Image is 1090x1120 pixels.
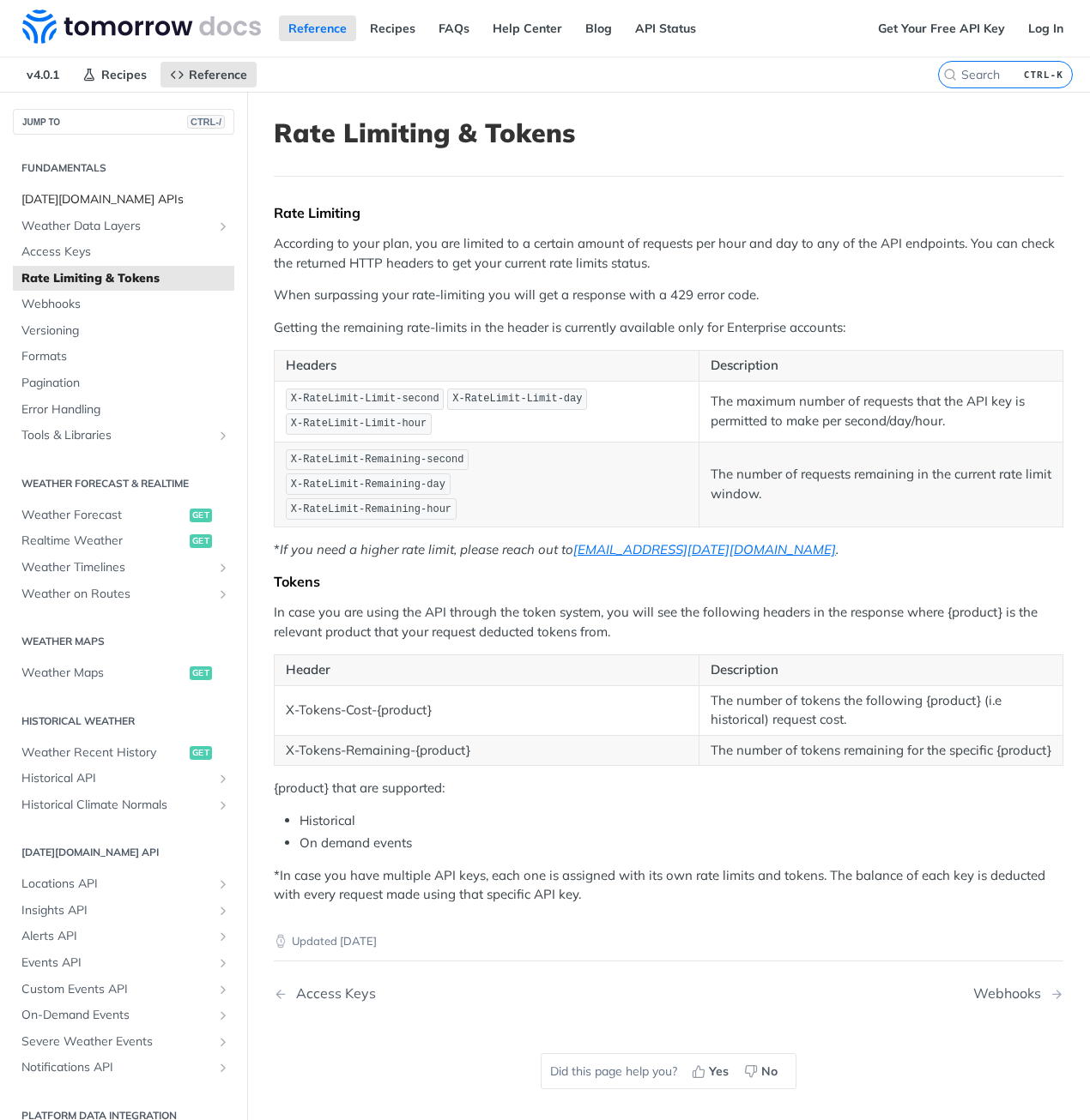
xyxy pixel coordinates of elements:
[21,375,230,392] span: Pagination
[274,573,1063,590] div: Tokens
[216,877,230,891] button: Show subpages for Locations API
[21,218,212,235] span: Weather Data Layers
[13,292,234,317] a: Webhooks
[13,1029,234,1055] a: Severe Weather EventsShow subpages for Severe Weather Events
[429,15,479,41] a: FAQs
[21,902,212,919] span: Insights API
[21,665,185,682] span: Weather Maps
[13,898,234,924] a: Insights APIShow subpages for Insights API
[300,834,1063,853] li: On demand events
[943,68,957,81] svg: Search
[761,1063,778,1081] span: No
[13,792,234,818] a: Historical Climate NormalsShow subpages for Historical Climate Normals
[711,465,1051,503] p: The number of requests remaining in the current rate limit window.
[13,503,234,528] a: Weather Forecastget
[21,954,212,972] span: Events API
[216,1061,230,1075] button: Show subpages for Notifications API
[216,956,230,970] button: Show subpages for Events API
[190,534,212,548] span: get
[13,977,234,1003] a: Custom Events APIShow subpages for Custom Events API
[275,655,699,686] th: Header
[1020,66,1068,83] kbd: CTRL-K
[279,15,356,41] a: Reference
[274,866,1063,905] p: *In case you have multiple API keys, each one is assigned with its own rate limits and tokens. Th...
[216,930,230,943] button: Show subpages for Alerts API
[13,423,234,449] a: Tools & LibrariesShow subpages for Tools & Libraries
[711,356,1051,376] p: Description
[13,187,234,213] a: [DATE][DOMAIN_NAME] APIs
[291,454,464,466] span: X-RateLimit-Remaining-second
[21,348,230,365] span: Formats
[709,1063,729,1081] span: Yes
[869,15,1014,41] a: Get Your Free API Key
[13,555,234,581] a: Weather TimelinesShow subpages for Weather Timelines
[13,344,234,370] a: Formats
[483,15,572,41] a: Help Center
[274,933,1063,950] p: Updated [DATE]
[13,740,234,766] a: Weather Recent Historyget
[13,109,234,135] button: JUMP TOCTRL-/
[21,770,212,787] span: Historical API
[190,509,212,522] span: get
[21,533,185,550] span: Realtime Weather
[21,586,212,603] span: Weather on Routes
[21,1059,212,1076] span: Notifications API
[216,587,230,601] button: Show subpages for Weather on Routes
[275,735,699,766] td: X-Tokens-Remaining-{product}
[13,239,234,265] a: Access Keys
[13,160,234,176] h2: Fundamentals
[21,1033,212,1051] span: Severe Weather Events
[216,1035,230,1049] button: Show subpages for Severe Weather Events
[274,117,1063,148] h1: Rate Limiting & Tokens
[17,62,69,87] span: v4.0.1
[13,714,234,729] h2: Historical Weather
[275,685,699,735] td: X-Tokens-Cost-{product}
[21,928,212,945] span: Alerts API
[274,204,1063,221] div: Rate Limiting
[13,1003,234,1028] a: On-Demand EventsShow subpages for On-Demand Events
[21,270,230,287] span: Rate Limiting & Tokens
[21,1007,212,1024] span: On-Demand Events
[274,985,612,1002] a: Previous Page: Access Keys
[21,981,212,998] span: Custom Events API
[286,356,687,376] p: Headers
[21,296,230,313] span: Webhooks
[711,392,1051,431] p: The maximum number of requests that the API key is permitted to make per second/day/hour.
[190,666,212,680] span: get
[291,503,451,515] span: X-RateLimit-Remaining-hour
[13,370,234,396] a: Pagination
[626,15,705,41] a: API Status
[216,1009,230,1022] button: Show subpages for On-Demand Events
[13,1055,234,1081] a: Notifications APIShow subpages for Notifications API
[160,62,257,87] a: Reference
[21,797,212,814] span: Historical Climate Normals
[973,985,1063,1002] a: Next Page: Webhooks
[274,234,1063,273] p: According to your plan, you are limited to a certain amount of requests per hour and day to any o...
[73,62,156,87] a: Recipes
[13,660,234,686] a: Weather Mapsget
[13,871,234,897] a: Locations APIShow subpages for Locations API
[13,766,234,792] a: Historical APIShow subpages for Historical API
[13,476,234,491] h2: Weather Forecast & realtime
[13,950,234,976] a: Events APIShow subpages for Events API
[190,746,212,760] span: get
[21,427,212,444] span: Tools & Libraries
[699,655,1063,686] th: Description
[699,735,1063,766] td: The number of tokens remaining for the specific {product}
[13,845,234,860] h2: [DATE][DOMAIN_NAME] API
[21,322,230,340] span: Versioning
[573,541,836,557] a: [EMAIL_ADDRESS][DATE][DOMAIN_NAME]
[291,479,445,491] span: X-RateLimit-Remaining-day
[22,9,261,44] img: Tomorrow.io Weather API Docs
[738,1058,787,1084] button: No
[216,772,230,786] button: Show subpages for Historical API
[973,985,1050,1002] div: Webhooks
[13,581,234,607] a: Weather on RoutesShow subpages for Weather on Routes
[686,1058,738,1084] button: Yes
[13,397,234,423] a: Error Handling
[452,393,582,405] span: X-RateLimit-Limit-day
[288,985,376,1002] div: Access Keys
[274,603,1063,641] p: In case you are using the API through the token system, you will see the following headers in the...
[13,318,234,344] a: Versioning
[216,904,230,918] button: Show subpages for Insights API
